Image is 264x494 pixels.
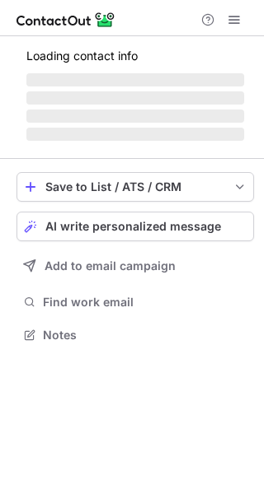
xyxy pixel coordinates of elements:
span: ‌ [26,73,244,86]
button: Add to email campaign [16,251,254,281]
img: ContactOut v5.3.10 [16,10,115,30]
p: Loading contact info [26,49,244,63]
button: save-profile-one-click [16,172,254,202]
span: Find work email [43,295,247,310]
button: AI write personalized message [16,212,254,241]
span: Notes [43,328,247,343]
span: Add to email campaign [45,259,176,273]
span: ‌ [26,110,244,123]
button: Find work email [16,291,254,314]
button: Notes [16,324,254,347]
span: ‌ [26,91,244,105]
span: ‌ [26,128,244,141]
div: Save to List / ATS / CRM [45,180,225,193]
span: AI write personalized message [45,220,221,233]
